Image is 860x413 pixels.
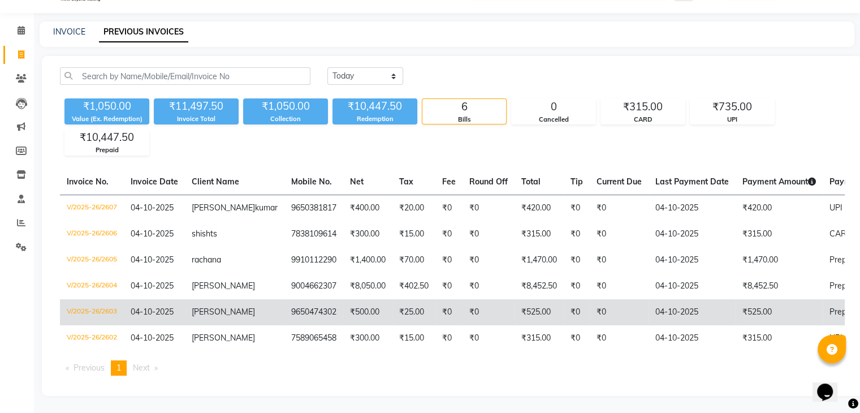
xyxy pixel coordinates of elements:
[350,177,364,187] span: Net
[116,363,121,373] span: 1
[564,299,590,325] td: ₹0
[463,195,515,221] td: ₹0
[284,247,343,273] td: 9910112290
[64,114,149,124] div: Value (Ex. Redemption)
[435,325,463,351] td: ₹0
[690,115,774,124] div: UPI
[515,273,564,299] td: ₹8,452.50
[515,221,564,247] td: ₹315.00
[435,221,463,247] td: ₹0
[213,229,217,239] span: s
[392,325,435,351] td: ₹15.00
[521,177,541,187] span: Total
[192,281,255,291] span: [PERSON_NAME]
[255,203,278,213] span: kumar
[564,325,590,351] td: ₹0
[736,325,823,351] td: ₹315.00
[343,325,392,351] td: ₹300.00
[192,177,239,187] span: Client Name
[829,333,842,343] span: UPI
[564,247,590,273] td: ₹0
[742,177,816,187] span: Payment Amount
[469,177,508,187] span: Round Off
[829,203,842,213] span: UPI
[571,177,583,187] span: Tip
[60,299,124,325] td: V/2025-26/2603
[422,115,506,124] div: Bills
[284,325,343,351] td: 7589065458
[60,360,845,376] nav: Pagination
[435,247,463,273] td: ₹0
[399,177,413,187] span: Tax
[133,363,150,373] span: Next
[131,229,174,239] span: 04-10-2025
[515,325,564,351] td: ₹315.00
[829,307,857,317] span: Prepaid
[463,299,515,325] td: ₹0
[829,281,857,291] span: Prepaid
[590,299,649,325] td: ₹0
[392,299,435,325] td: ₹25.00
[392,273,435,299] td: ₹402.50
[649,195,736,221] td: 04-10-2025
[60,325,124,351] td: V/2025-26/2602
[564,221,590,247] td: ₹0
[590,273,649,299] td: ₹0
[649,247,736,273] td: 04-10-2025
[192,229,213,239] span: shisht
[291,177,332,187] span: Mobile No.
[332,98,417,114] div: ₹10,447.50
[463,325,515,351] td: ₹0
[60,67,310,85] input: Search by Name/Mobile/Email/Invoice No
[131,203,174,213] span: 04-10-2025
[392,247,435,273] td: ₹70.00
[64,98,149,114] div: ₹1,050.00
[601,99,685,115] div: ₹315.00
[590,221,649,247] td: ₹0
[435,273,463,299] td: ₹0
[435,195,463,221] td: ₹0
[736,221,823,247] td: ₹315.00
[53,27,85,37] a: INVOICE
[131,281,174,291] span: 04-10-2025
[590,325,649,351] td: ₹0
[649,273,736,299] td: 04-10-2025
[564,273,590,299] td: ₹0
[649,325,736,351] td: 04-10-2025
[60,247,124,273] td: V/2025-26/2605
[343,299,392,325] td: ₹500.00
[515,247,564,273] td: ₹1,470.00
[649,299,736,325] td: 04-10-2025
[813,368,849,402] iframe: chat widget
[192,307,255,317] span: [PERSON_NAME]
[65,130,149,145] div: ₹10,447.50
[343,273,392,299] td: ₹8,050.00
[736,299,823,325] td: ₹525.00
[74,363,105,373] span: Previous
[343,221,392,247] td: ₹300.00
[392,195,435,221] td: ₹20.00
[243,114,328,124] div: Collection
[392,221,435,247] td: ₹15.00
[284,195,343,221] td: 9650381817
[243,98,328,114] div: ₹1,050.00
[422,99,506,115] div: 6
[736,247,823,273] td: ₹1,470.00
[131,333,174,343] span: 04-10-2025
[590,247,649,273] td: ₹0
[131,307,174,317] span: 04-10-2025
[435,299,463,325] td: ₹0
[515,299,564,325] td: ₹525.00
[99,22,188,42] a: PREVIOUS INVOICES
[597,177,642,187] span: Current Due
[463,247,515,273] td: ₹0
[284,299,343,325] td: 9650474302
[67,177,109,187] span: Invoice No.
[442,177,456,187] span: Fee
[332,114,417,124] div: Redemption
[512,115,595,124] div: Cancelled
[65,145,149,155] div: Prepaid
[60,195,124,221] td: V/2025-26/2607
[192,333,255,343] span: [PERSON_NAME]
[463,221,515,247] td: ₹0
